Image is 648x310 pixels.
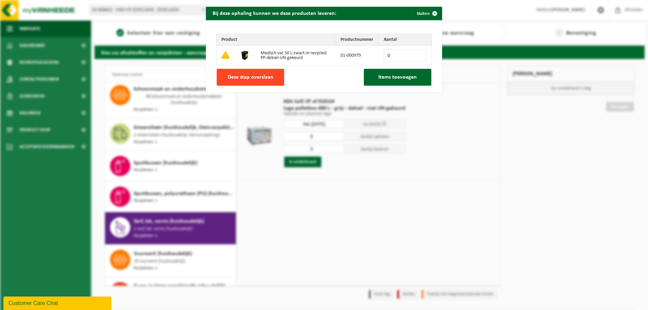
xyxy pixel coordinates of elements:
button: Sluiten [411,7,441,20]
span: Deze stap overslaan [228,75,273,80]
button: Deze stap overslaan [217,69,284,86]
th: Productnummer [335,34,379,46]
th: Aantal [379,34,432,46]
th: Product [216,34,335,46]
td: 01-000979 [335,46,379,65]
span: Items toevoegen [378,75,417,80]
img: 01-000979 [240,50,250,60]
h2: Bij deze ophaling kunnen we deze producten leveren: [206,7,343,20]
td: Medisch vat 50 L-zwart-in recycled PP-deksel-UN-gekeurd [255,46,335,65]
iframe: chat widget [3,295,113,310]
button: Items toevoegen [364,69,431,86]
